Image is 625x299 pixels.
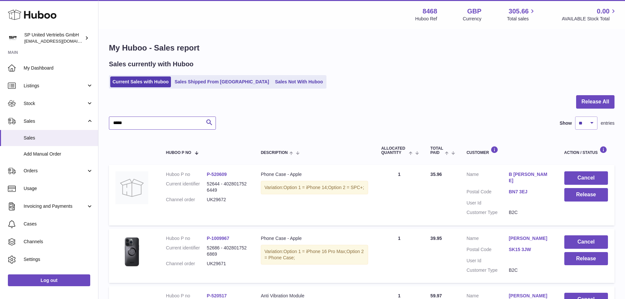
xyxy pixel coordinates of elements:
[467,235,509,243] dt: Name
[509,267,551,273] dd: B2C
[24,32,83,44] div: SP United Vertriebs GmbH
[328,185,364,190] span: Option 2 = SPC+;
[261,293,368,299] div: Anti Vibration Module
[166,181,207,193] dt: Current identifier
[430,146,443,155] span: Total paid
[115,235,148,268] img: PhoneCase_plus_iPhone.jpg
[24,38,96,44] span: [EMAIL_ADDRESS][DOMAIN_NAME]
[24,221,93,227] span: Cases
[467,267,509,273] dt: Customer Type
[166,293,207,299] dt: Huboo P no
[261,181,368,194] div: Variation:
[207,293,227,298] a: P-520517
[423,7,437,16] strong: 8468
[24,100,86,107] span: Stock
[467,189,509,197] dt: Postal Code
[110,76,171,87] a: Current Sales with Huboo
[166,151,191,155] span: Huboo P no
[207,172,227,177] a: P-520609
[509,171,551,184] a: B [PERSON_NAME]
[430,293,442,298] span: 59.97
[24,239,93,245] span: Channels
[24,83,86,89] span: Listings
[261,235,368,242] div: Phone Case - Apple
[509,293,551,299] a: [PERSON_NAME]
[467,246,509,254] dt: Postal Code
[509,246,551,253] a: SK15 3JW
[207,197,248,203] dd: UK29672
[166,261,207,267] dt: Channel order
[430,236,442,241] span: 39.95
[564,235,608,249] button: Cancel
[509,209,551,216] dd: B2C
[166,235,207,242] dt: Huboo P no
[261,151,288,155] span: Description
[509,189,551,195] a: BN7 3EJ
[467,200,509,206] dt: User Id
[283,185,328,190] span: Option 1 = iPhone 14;
[564,171,608,185] button: Cancel
[415,16,437,22] div: Huboo Ref
[467,258,509,264] dt: User Id
[509,7,529,16] span: 305.66
[467,146,551,155] div: Customer
[562,16,617,22] span: AVAILABLE Stock Total
[375,165,424,225] td: 1
[24,185,93,192] span: Usage
[24,203,86,209] span: Invoicing and Payments
[109,43,615,53] h1: My Huboo - Sales report
[273,76,325,87] a: Sales Not With Huboo
[166,171,207,178] dt: Huboo P no
[8,33,18,43] img: internalAdmin-8468@internal.huboo.com
[430,172,442,177] span: 35.96
[601,120,615,126] span: entries
[207,236,229,241] a: P-1009967
[24,65,93,71] span: My Dashboard
[207,245,248,257] dd: 52686 - 4028017526869
[576,95,615,109] button: Release All
[463,16,482,22] div: Currency
[564,252,608,266] button: Release
[24,118,86,124] span: Sales
[507,16,536,22] span: Total sales
[261,171,368,178] div: Phone Case - Apple
[166,197,207,203] dt: Channel order
[283,249,346,254] span: Option 1 = iPhone 16 Pro Max;
[564,146,608,155] div: Action / Status
[166,245,207,257] dt: Current identifier
[509,235,551,242] a: [PERSON_NAME]
[597,7,610,16] span: 0.00
[467,209,509,216] dt: Customer Type
[207,261,248,267] dd: UK29671
[109,60,194,69] h2: Sales currently with Huboo
[24,135,93,141] span: Sales
[24,256,93,263] span: Settings
[172,76,271,87] a: Sales Shipped From [GEOGRAPHIC_DATA]
[507,7,536,22] a: 305.66 Total sales
[24,168,86,174] span: Orders
[381,146,407,155] span: ALLOCATED Quantity
[261,245,368,265] div: Variation:
[115,171,148,204] img: no-photo.jpg
[24,151,93,157] span: Add Manual Order
[8,274,90,286] a: Log out
[467,171,509,185] dt: Name
[562,7,617,22] a: 0.00 AVAILABLE Stock Total
[375,229,424,283] td: 1
[560,120,572,126] label: Show
[207,181,248,193] dd: 52644 - 4028017526449
[564,188,608,202] button: Release
[467,7,481,16] strong: GBP
[264,249,364,260] span: Option 2 = Phone Case;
